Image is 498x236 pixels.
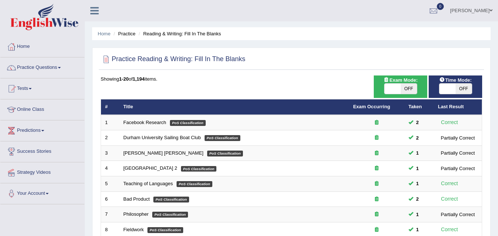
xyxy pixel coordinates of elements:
[353,150,400,157] div: Exam occurring question
[101,207,119,222] td: 7
[101,75,482,82] div: Showing of items.
[413,119,422,126] span: You can still take this question
[123,165,177,171] a: [GEOGRAPHIC_DATA] 2
[133,76,145,82] b: 1,194
[101,130,119,146] td: 2
[152,212,188,218] em: PoS Classification
[380,76,420,84] span: Exam Mode:
[438,165,478,172] div: Partially Correct
[0,183,84,202] a: Your Account
[0,78,84,97] a: Tests
[123,135,201,140] a: Durham University Sailing Boat Club
[112,30,135,37] li: Practice
[101,176,119,192] td: 5
[353,226,400,233] div: Exam occurring question
[123,227,144,232] a: Fieldwork
[170,120,206,126] em: PoS Classification
[123,150,203,156] a: [PERSON_NAME] [PERSON_NAME]
[205,135,240,141] em: PoS Classification
[353,211,400,218] div: Exam occurring question
[207,151,243,156] em: PoS Classification
[123,181,173,186] a: Teaching of Languages
[98,31,111,36] a: Home
[147,227,183,233] em: PoS Classification
[123,120,166,125] a: Facebook Research
[413,165,422,172] span: You can still take this question
[437,3,444,10] span: 0
[438,195,461,203] div: Correct
[401,84,417,94] span: OFF
[123,196,150,202] a: Bad Product
[353,134,400,141] div: Exam occurring question
[177,181,212,187] em: PoS Classification
[438,211,478,218] div: Partially Correct
[101,54,245,65] h2: Practice Reading & Writing: Fill In The Blanks
[0,36,84,55] a: Home
[101,161,119,176] td: 4
[413,195,422,203] span: You can still take this question
[119,99,349,115] th: Title
[101,145,119,161] td: 3
[436,76,475,84] span: Time Mode:
[123,211,149,217] a: Philosopher
[413,226,422,233] span: You can still take this question
[438,149,478,157] div: Partially Correct
[404,99,434,115] th: Taken
[456,84,472,94] span: OFF
[434,99,482,115] th: Last Result
[353,119,400,126] div: Exam occurring question
[101,191,119,207] td: 6
[353,104,390,109] a: Exam Occurring
[353,196,400,203] div: Exam occurring question
[181,166,217,172] em: PoS Classification
[438,118,461,127] div: Correct
[413,180,422,187] span: You can still take this question
[0,162,84,181] a: Strategy Videos
[119,76,129,82] b: 1-20
[101,115,119,130] td: 1
[0,57,84,76] a: Practice Questions
[0,120,84,139] a: Predictions
[413,149,422,157] span: You can still take this question
[438,179,461,188] div: Correct
[438,134,478,142] div: Partially Correct
[353,180,400,187] div: Exam occurring question
[101,99,119,115] th: #
[353,165,400,172] div: Exam occurring question
[413,211,422,218] span: You can still take this question
[137,30,221,37] li: Reading & Writing: Fill In The Blanks
[153,197,189,202] em: PoS Classification
[438,225,461,234] div: Correct
[374,75,427,98] div: Show exams occurring in exams
[413,134,422,142] span: You can still take this question
[0,99,84,118] a: Online Class
[0,141,84,160] a: Success Stories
